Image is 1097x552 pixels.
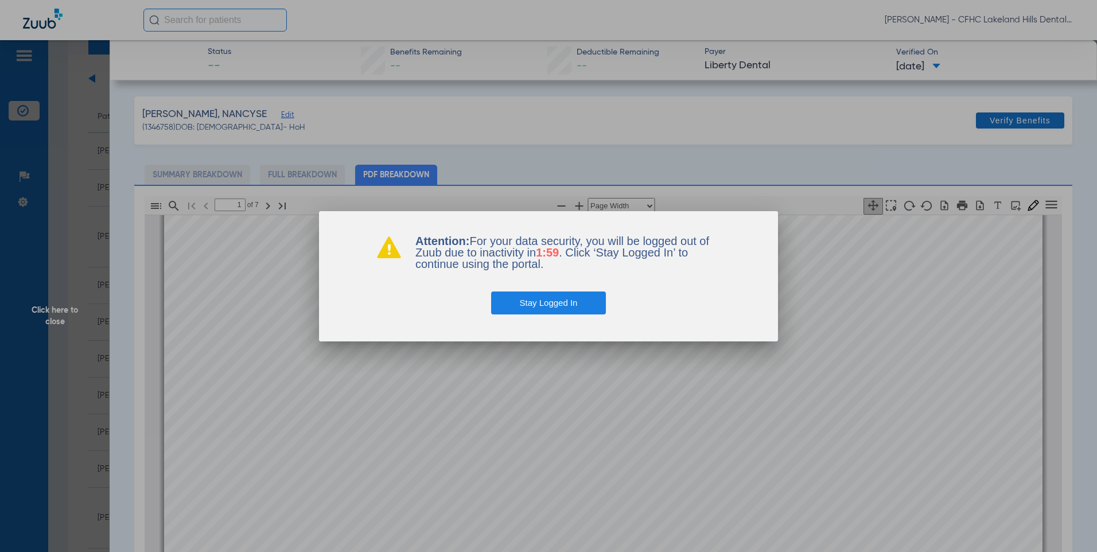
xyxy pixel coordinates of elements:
span: 1:59 [536,246,559,259]
p: For your data security, you will be logged out of Zuub due to inactivity in . Click ‘Stay Logged ... [415,235,721,270]
img: warning [376,235,402,258]
iframe: Chat Widget [1040,497,1097,552]
button: Stay Logged In [491,291,606,314]
b: Attention: [415,235,469,247]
